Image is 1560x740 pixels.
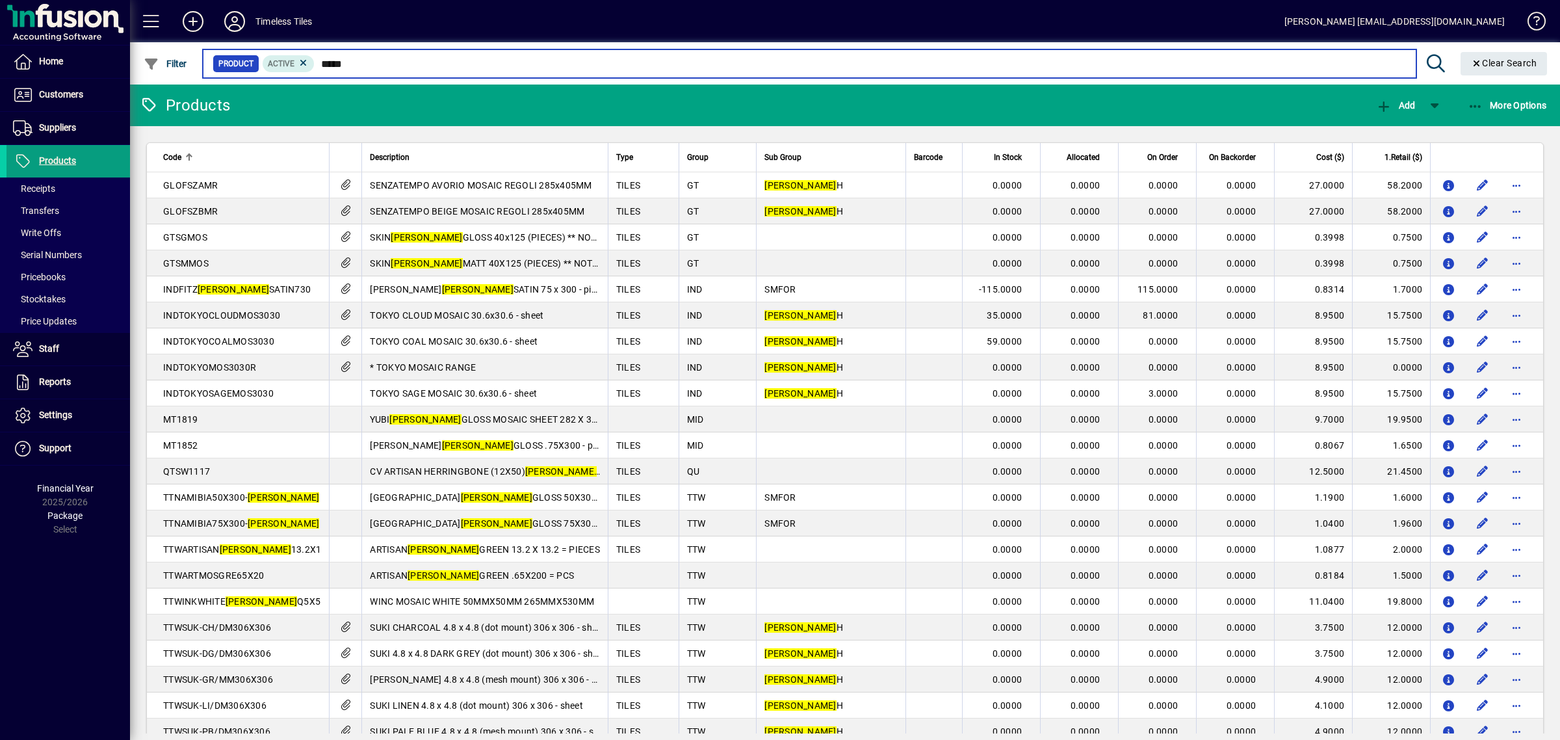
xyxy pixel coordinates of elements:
span: TTWARTMOSGRE65X20 [163,570,264,581]
button: Edit [1472,643,1493,664]
span: TOKYO CLOUD MOSAIC 30.6x30.6 - sheet [370,310,543,321]
button: More options [1506,279,1527,300]
span: TILES [616,544,640,555]
td: 58.2000 [1352,198,1430,224]
span: 0.0000 [993,570,1022,581]
span: SKIN GLOSS 40x125 (PIECES) ** NOT TO BE USED IN SHOWERS [370,232,706,243]
em: [PERSON_NAME] [461,492,532,503]
td: 0.8067 [1274,432,1352,458]
span: 0.0000 [993,440,1022,451]
span: 0.0000 [993,258,1022,269]
a: Home [6,46,130,78]
button: Edit [1472,617,1493,638]
span: 0.0000 [1149,570,1178,581]
div: Products [140,95,230,116]
span: QU [687,466,700,477]
td: 15.7500 [1352,380,1430,406]
button: More options [1506,461,1527,482]
td: 0.7500 [1352,250,1430,276]
span: 0.0000 [1149,258,1178,269]
em: [PERSON_NAME] [248,492,319,503]
td: 1.9600 [1352,510,1430,536]
div: Code [163,150,321,165]
span: 0.0000 [1071,466,1100,477]
button: More options [1506,435,1527,456]
em: [PERSON_NAME] [198,284,269,295]
span: 0.0000 [1071,206,1100,217]
button: More options [1506,305,1527,326]
span: TTNAMIBIA75X300- [163,518,319,529]
button: More Options [1464,94,1550,117]
span: 0.0000 [1071,180,1100,191]
td: 1.0400 [1274,510,1352,536]
span: 0.0000 [1227,284,1256,295]
button: More options [1506,565,1527,586]
span: TOKYO SAGE MOSAIC 30.6x30.6 - sheet [370,388,537,399]
span: 0.0000 [1071,284,1100,295]
span: SMFOR [764,284,796,295]
span: 0.0000 [993,388,1022,399]
span: 0.0000 [1227,414,1256,425]
button: Edit [1472,539,1493,560]
a: Staff [6,333,130,365]
span: 0.0000 [993,492,1022,503]
span: GLOFSZAMR [163,180,218,191]
span: Clear Search [1471,58,1537,68]
button: Profile [214,10,255,33]
td: 1.0877 [1274,536,1352,562]
button: Edit [1472,565,1493,586]
td: 27.0000 [1274,198,1352,224]
a: Write Offs [6,222,130,244]
span: TOKYO COAL MOSAIC 30.6x30.6 - sheet [370,336,538,347]
span: 0.0000 [1071,440,1100,451]
a: Serial Numbers [6,244,130,266]
span: TILES [616,258,640,269]
td: 2.0000 [1352,536,1430,562]
button: Edit [1472,305,1493,326]
span: [PERSON_NAME] GLOSS .75X300 - pieces [370,440,614,451]
span: TTNAMIBIA50X300- [163,492,319,503]
a: Customers [6,79,130,111]
td: 0.8184 [1274,562,1352,588]
button: More options [1506,591,1527,612]
span: Suppliers [39,122,76,133]
span: Allocated [1067,150,1100,165]
span: Pricebooks [13,272,66,282]
em: [PERSON_NAME] [220,544,291,555]
td: 58.2000 [1352,172,1430,198]
em: [PERSON_NAME] [764,388,836,399]
a: Knowledge Base [1518,3,1544,45]
span: Barcode [914,150,942,165]
span: TILES [616,362,640,373]
span: SMFOR [764,518,796,529]
span: SMFOR [764,492,796,503]
span: TILES [616,310,640,321]
a: Settings [6,399,130,432]
span: 0.0000 [1149,206,1178,217]
button: Edit [1472,175,1493,196]
span: TTW [687,570,706,581]
td: 8.9500 [1274,302,1352,328]
button: Edit [1472,513,1493,534]
span: MID [687,440,704,451]
span: Package [47,510,83,521]
span: SENZATEMPO AVORIO MOSAIC REGOLI 285x405MM [370,180,591,191]
td: 0.0000 [1352,354,1430,380]
span: TILES [616,388,640,399]
span: Financial Year [37,483,94,494]
span: 0.0000 [1071,336,1100,347]
button: More options [1506,253,1527,274]
span: Active [268,59,294,68]
span: 0.0000 [993,180,1022,191]
span: 0.0000 [1227,206,1256,217]
button: Clear [1461,52,1548,75]
td: 21.4500 [1352,458,1430,484]
td: 1.5000 [1352,562,1430,588]
span: INDTOKYOCOALMOS3030 [163,336,274,347]
a: Price Updates [6,310,130,332]
span: 0.0000 [1071,492,1100,503]
span: [GEOGRAPHIC_DATA] GLOSS 75X300 (PIECES) [370,518,636,529]
span: 0.0000 [993,232,1022,243]
em: [PERSON_NAME] [391,232,462,243]
button: More options [1506,409,1527,430]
